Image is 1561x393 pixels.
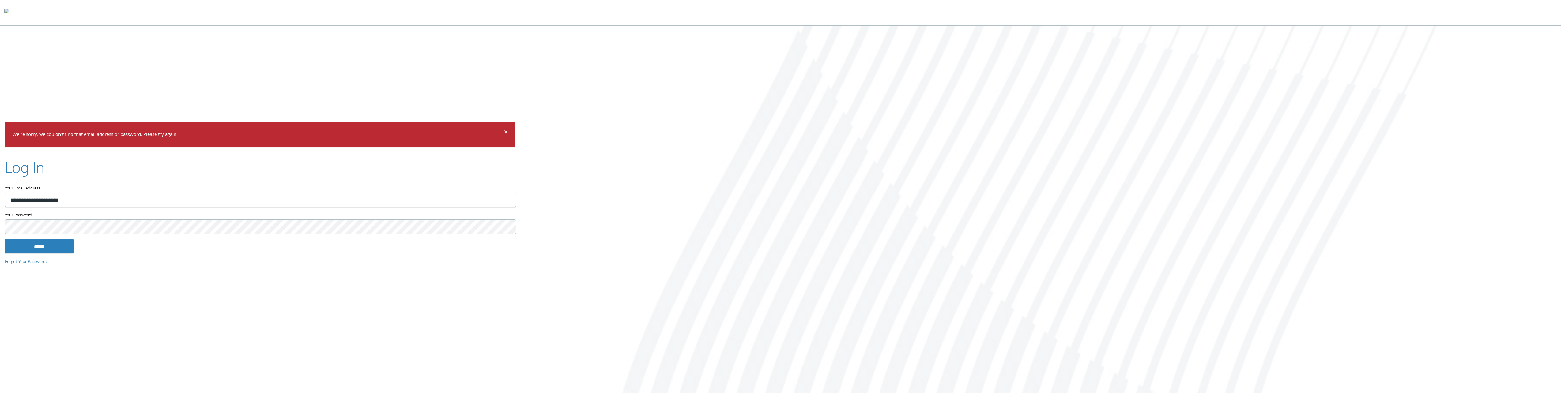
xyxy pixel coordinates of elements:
[504,129,508,137] button: Dismiss alert
[504,127,508,139] span: ×
[5,259,48,265] a: Forgot Your Password?
[4,6,9,19] img: todyl-logo-dark.svg
[5,157,44,178] h2: Log In
[13,131,503,140] p: We're sorry, we couldn't find that email address or password. Please try again.
[5,212,515,219] label: Your Password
